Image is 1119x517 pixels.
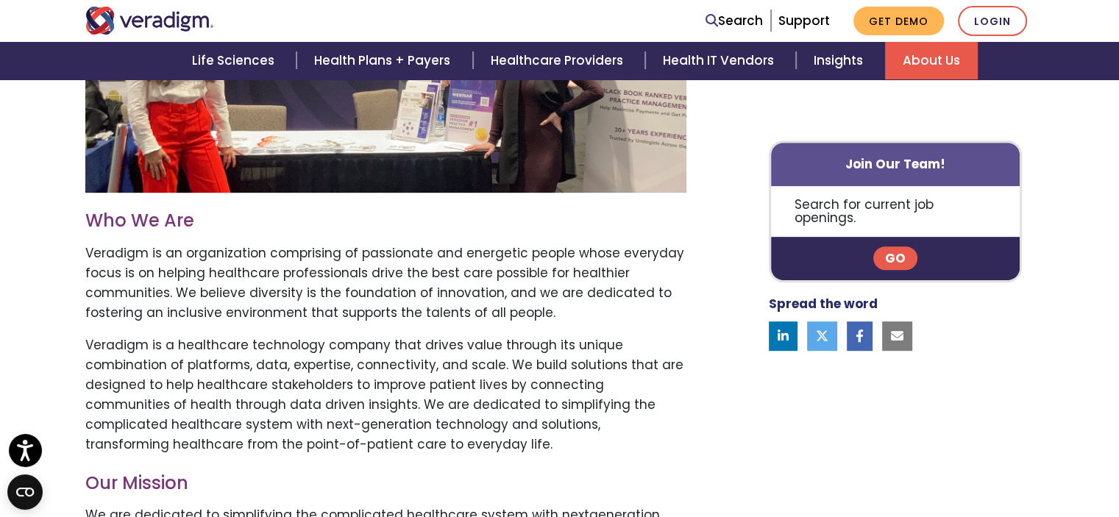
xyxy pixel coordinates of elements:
p: Veradigm is a healthcare technology company that drives value through its unique combination of p... [85,335,686,455]
p: Veradigm is an organization comprising of passionate and energetic people whose everyday focus is... [85,243,686,324]
a: Support [778,12,830,29]
button: Open CMP widget [7,474,43,510]
a: Go [873,247,917,271]
a: Insights [796,42,885,79]
a: About Us [885,42,978,79]
strong: Join Our Team! [845,155,945,173]
a: Life Sciences [174,42,296,79]
a: Search [706,11,763,31]
a: Healthcare Providers [473,42,645,79]
a: Get Demo [853,7,944,35]
a: Health IT Vendors [645,42,796,79]
h3: Who We Are [85,210,686,232]
strong: Spread the word [769,296,878,313]
a: Health Plans + Payers [296,42,472,79]
img: Veradigm logo [85,7,214,35]
p: Search for current job openings. [771,186,1020,237]
a: Login [958,6,1027,36]
h3: Our Mission [85,473,686,494]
